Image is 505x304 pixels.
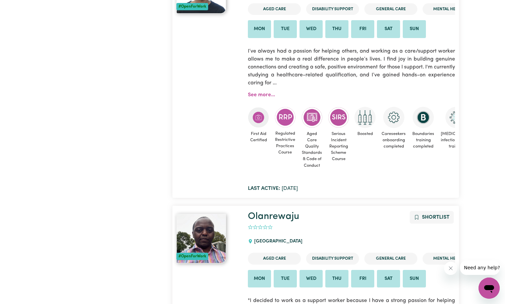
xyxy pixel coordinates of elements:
[176,214,240,263] a: Olanrewaju#OpenForWork
[248,107,269,128] img: Care and support worker has completed First Aid Certification
[381,128,406,152] span: Careseekers onboarding completed
[248,43,455,91] p: I’ve always had a passion for helping others, and working as a care/support worker allows me to m...
[351,270,374,288] li: Available on Fri
[299,20,323,38] li: Available on Wed
[248,3,301,15] li: Aged Care
[176,3,208,10] div: #OpenForWork
[413,107,434,128] img: CS Academy: Boundaries in care and support work course completed
[422,215,449,220] span: Shortlist
[306,3,359,15] li: Disability Support
[176,214,226,263] img: View Olanrewaju's profile
[479,278,500,299] iframe: Button to launch messaging window
[248,20,271,38] li: Available on Mon
[423,253,476,264] li: Mental Health
[248,128,269,146] span: First Aid Certified
[248,186,280,191] b: Last active:
[274,270,297,288] li: Available on Tue
[354,107,376,128] img: Care and support worker has received booster dose of COVID-19 vaccination
[444,262,457,275] iframe: Close message
[354,128,376,140] span: Boosted
[274,128,296,158] span: Regulated Restrictive Practices Course
[176,253,208,260] div: #OpenForWork
[403,20,426,38] li: Available on Sun
[248,224,273,231] div: add rating by typing an integer from 0 to 5 or pressing arrow keys
[377,20,400,38] li: Available on Sat
[248,270,271,288] li: Available on Mon
[440,128,472,152] span: [MEDICAL_DATA] infection control training
[248,186,298,191] span: [DATE]
[423,3,476,15] li: Mental Health
[383,107,404,128] img: CS Academy: Careseekers Onboarding course completed
[301,128,323,171] span: Aged Care Quality Standards & Code of Conduct
[325,270,348,288] li: Available on Thu
[377,270,400,288] li: Available on Sat
[248,92,275,98] a: See more...
[410,211,454,224] button: Add to shortlist
[248,253,301,264] li: Aged Care
[275,107,296,128] img: CS Academy: Regulated Restrictive Practices course completed
[412,128,435,152] span: Boundaries training completed
[248,212,299,221] a: Olanrewaju
[325,20,348,38] li: Available on Thu
[364,253,417,264] li: General Care
[299,270,323,288] li: Available on Wed
[274,20,297,38] li: Available on Tue
[301,107,323,128] img: CS Academy: Aged Care Quality Standards & Code of Conduct course completed
[306,253,359,264] li: Disability Support
[460,260,500,275] iframe: Message from company
[4,5,40,10] span: Need any help?
[248,233,306,250] div: [GEOGRAPHIC_DATA]
[328,128,349,165] span: Serious Incident Reporting Scheme Course
[351,20,374,38] li: Available on Fri
[328,107,349,128] img: CS Academy: Serious Incident Reporting Scheme course completed
[403,270,426,288] li: Available on Sun
[445,107,467,128] img: CS Academy: COVID-19 Infection Control Training course completed
[364,3,417,15] li: General Care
